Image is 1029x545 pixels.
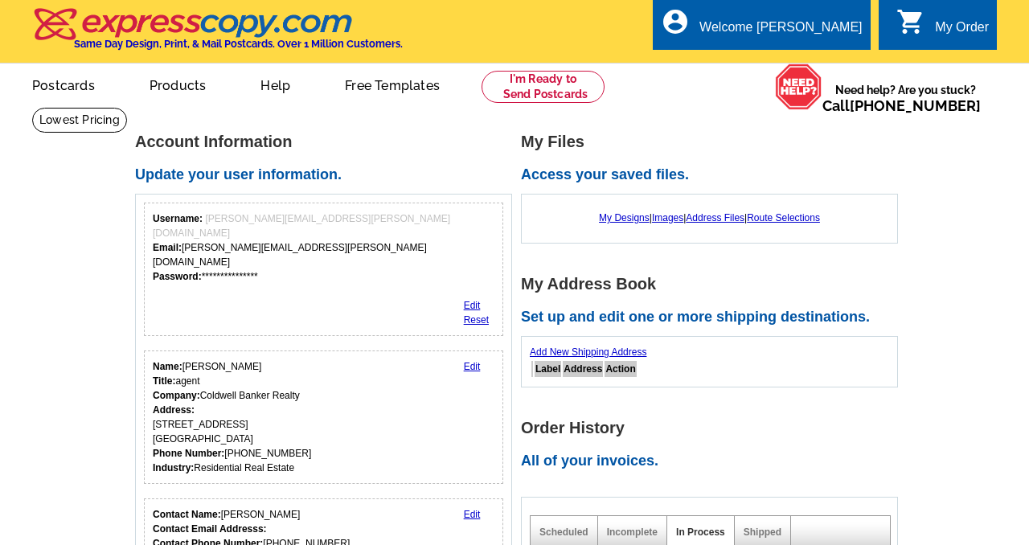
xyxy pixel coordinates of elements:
th: Action [605,361,636,377]
h2: Access your saved files. [521,166,907,184]
h1: Account Information [135,133,521,150]
a: Reset [464,314,489,326]
strong: Email: [153,242,182,253]
h2: Set up and edit one or more shipping destinations. [521,309,907,326]
a: Shipped [744,527,781,538]
div: Your login information. [144,203,503,336]
a: Products [124,65,232,103]
h2: All of your invoices. [521,453,907,470]
strong: Industry: [153,462,194,473]
a: Scheduled [539,527,588,538]
strong: Phone Number: [153,448,224,459]
strong: Title: [153,375,175,387]
a: Add New Shipping Address [530,346,646,358]
a: Edit [464,509,481,520]
a: Edit [464,300,481,311]
h2: Update your user information. [135,166,521,184]
a: Postcards [6,65,121,103]
a: In Process [676,527,725,538]
h1: My Address Book [521,276,907,293]
h4: Same Day Design, Print, & Mail Postcards. Over 1 Million Customers. [74,38,403,50]
th: Label [535,361,561,377]
a: Help [235,65,316,103]
a: Images [652,212,683,223]
span: Need help? Are you stuck? [822,82,989,114]
a: Free Templates [319,65,465,103]
a: shopping_cart My Order [896,18,989,38]
a: Address Files [686,212,744,223]
a: Same Day Design, Print, & Mail Postcards. Over 1 Million Customers. [32,19,403,50]
div: Your personal details. [144,350,503,484]
div: My Order [935,20,989,43]
span: Call [822,97,981,114]
strong: Password: [153,271,202,282]
a: My Designs [599,212,650,223]
a: Incomplete [607,527,658,538]
a: [PHONE_NUMBER] [850,97,981,114]
th: Address [563,361,603,377]
h1: My Files [521,133,907,150]
strong: Address: [153,404,195,416]
strong: Contact Email Addresss: [153,523,267,535]
div: Welcome [PERSON_NAME] [699,20,862,43]
span: [PERSON_NAME][EMAIL_ADDRESS][PERSON_NAME][DOMAIN_NAME] [153,213,450,239]
strong: Name: [153,361,182,372]
img: help [775,64,822,110]
a: Route Selections [747,212,820,223]
a: Edit [464,361,481,372]
h1: Order History [521,420,907,436]
i: shopping_cart [896,7,925,36]
strong: Contact Name: [153,509,221,520]
strong: Company: [153,390,200,401]
div: | | | [530,203,889,233]
strong: Username: [153,213,203,224]
div: [PERSON_NAME] agent Coldwell Banker Realty [STREET_ADDRESS] [GEOGRAPHIC_DATA] [PHONE_NUMBER] Resi... [153,359,311,475]
i: account_circle [661,7,690,36]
